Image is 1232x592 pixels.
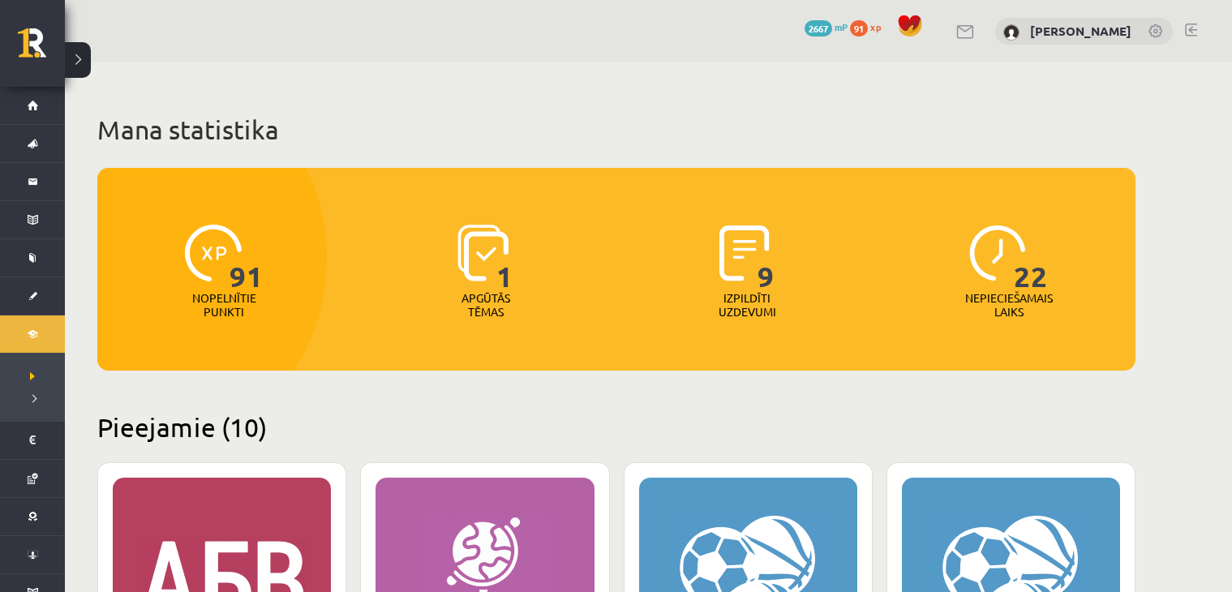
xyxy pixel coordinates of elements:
[870,20,881,33] span: xp
[850,20,868,36] span: 91
[457,225,509,281] img: icon-learned-topics-4a711ccc23c960034f471b6e78daf4a3bad4a20eaf4de84257b87e66633f6470.svg
[185,225,242,281] img: icon-xp-0682a9bc20223a9ccc6f5883a126b849a74cddfe5390d2b41b4391c66f2066e7.svg
[758,225,775,291] span: 9
[454,291,517,319] p: Apgūtās tēmas
[965,291,1053,319] p: Nepieciešamais laiks
[850,20,889,33] a: 91 xp
[192,291,256,319] p: Nopelnītie punkti
[835,20,848,33] span: mP
[230,225,264,291] span: 91
[715,291,779,319] p: Izpildīti uzdevumi
[969,225,1026,281] img: icon-clock-7be60019b62300814b6bd22b8e044499b485619524d84068768e800edab66f18.svg
[805,20,832,36] span: 2667
[496,225,513,291] span: 1
[18,28,65,69] a: Rīgas 1. Tālmācības vidusskola
[1030,23,1131,39] a: [PERSON_NAME]
[1014,225,1048,291] span: 22
[1003,24,1020,41] img: Diāna Rihaļska
[97,114,1135,146] h1: Mana statistika
[719,225,770,281] img: icon-completed-tasks-ad58ae20a441b2904462921112bc710f1caf180af7a3daa7317a5a94f2d26646.svg
[97,411,1135,443] h2: Pieejamie (10)
[805,20,848,33] a: 2667 mP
